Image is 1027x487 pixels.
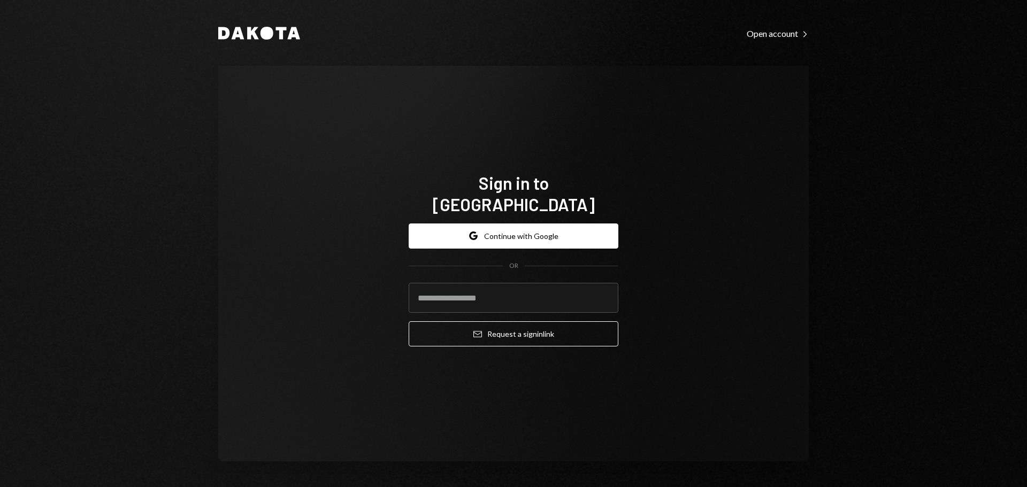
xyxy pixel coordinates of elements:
div: Open account [747,28,809,39]
div: OR [509,261,518,270]
button: Continue with Google [409,223,618,249]
a: Open account [747,27,809,39]
h1: Sign in to [GEOGRAPHIC_DATA] [409,172,618,215]
button: Request a signinlink [409,321,618,346]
